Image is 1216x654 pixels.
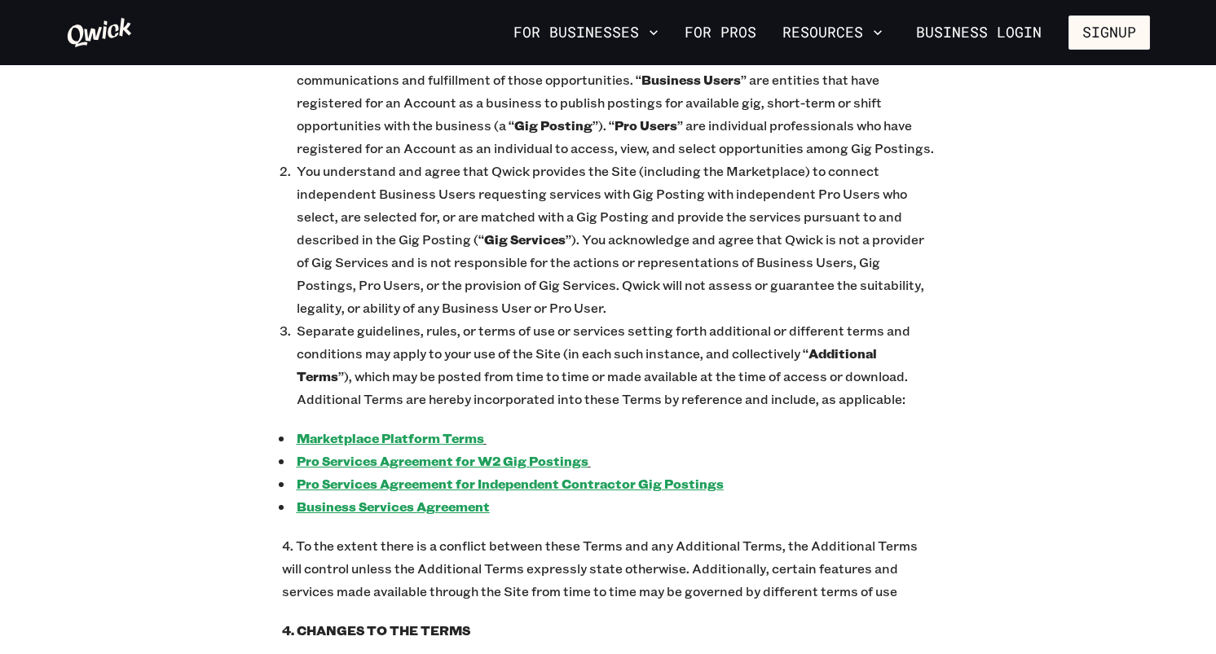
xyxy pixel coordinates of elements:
a: For Pros [678,19,763,46]
a: Pro Services Agreement for Independent Contractor Gig Postings [297,475,724,492]
b: Business Users [641,71,741,88]
a: Marketplace Platform Terms [297,429,484,446]
b: 4. CHANGES TO THE TERMS [282,621,470,639]
button: Signup [1068,15,1150,50]
b: Gig Services [484,230,566,248]
button: Resources [776,19,889,46]
b: Pro Users [615,116,677,134]
button: For Businesses [507,19,665,46]
a: Business Login [902,15,1055,50]
a: Business Services Agreement [297,498,490,515]
b: Gig Posting [514,116,593,134]
p: You understand and agree that Qwick provides the Site (including the Marketplace) to connect inde... [297,160,934,319]
p: Qwick offers a digital marketplace that facilitates connections between Business Users requesting... [297,23,934,160]
a: Pro Services Agreement for W2 Gig Postings [297,452,588,469]
p: Separate guidelines, rules, or terms of use or services setting forth additional or different ter... [297,319,934,410]
p: 4. To the extent there is a conflict between these Terms and any Additional Terms, the Additional... [282,534,934,603]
